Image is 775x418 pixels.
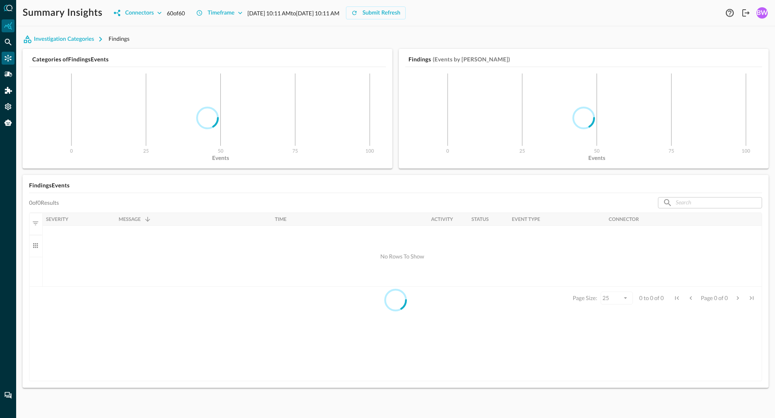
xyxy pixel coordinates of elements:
[433,55,510,63] h5: (Events by [PERSON_NAME])
[676,195,744,210] input: Search
[723,6,736,19] button: Help
[2,100,15,113] div: Settings
[23,6,103,19] h1: Summary Insights
[2,116,15,129] div: Query Agent
[756,7,768,19] div: BW
[32,55,386,63] h5: Categories of Findings Events
[191,6,247,19] button: Timeframe
[2,36,15,48] div: Federated Search
[29,181,762,189] h5: Findings Events
[408,55,431,63] h5: Findings
[739,6,752,19] button: Logout
[247,9,339,17] p: [DATE] 10:11 AM to [DATE] 10:11 AM
[2,84,15,97] div: Addons
[2,19,15,32] div: Summary Insights
[346,6,406,19] button: Submit Refresh
[2,52,15,65] div: Connectors
[167,9,185,17] p: 60 of 60
[109,6,167,19] button: Connectors
[2,389,15,402] div: Chat
[29,199,59,206] p: 0 of 0 Results
[109,35,130,42] span: Findings
[23,33,109,46] button: Investigation Categories
[2,68,15,81] div: Pipelines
